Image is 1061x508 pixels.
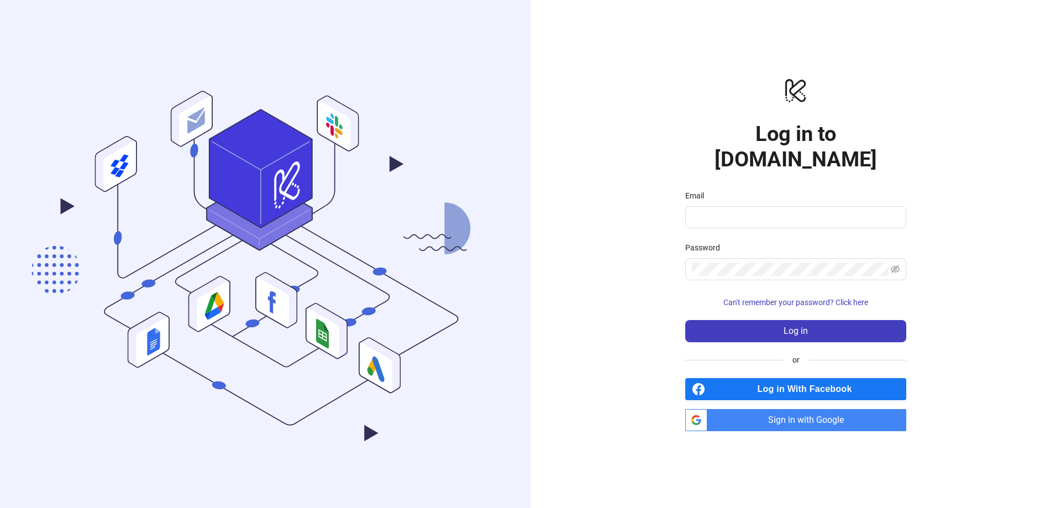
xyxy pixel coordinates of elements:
[692,211,897,224] input: Email
[712,409,906,431] span: Sign in with Google
[685,378,906,400] a: Log in With Facebook
[685,298,906,307] a: Can't remember your password? Click here
[685,190,711,202] label: Email
[784,354,808,366] span: or
[685,320,906,342] button: Log in
[784,326,808,336] span: Log in
[685,294,906,311] button: Can't remember your password? Click here
[891,265,900,274] span: eye-invisible
[685,121,906,172] h1: Log in to [DOMAIN_NAME]
[692,263,889,276] input: Password
[710,378,906,400] span: Log in With Facebook
[723,298,868,307] span: Can't remember your password? Click here
[685,242,727,254] label: Password
[685,409,906,431] a: Sign in with Google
